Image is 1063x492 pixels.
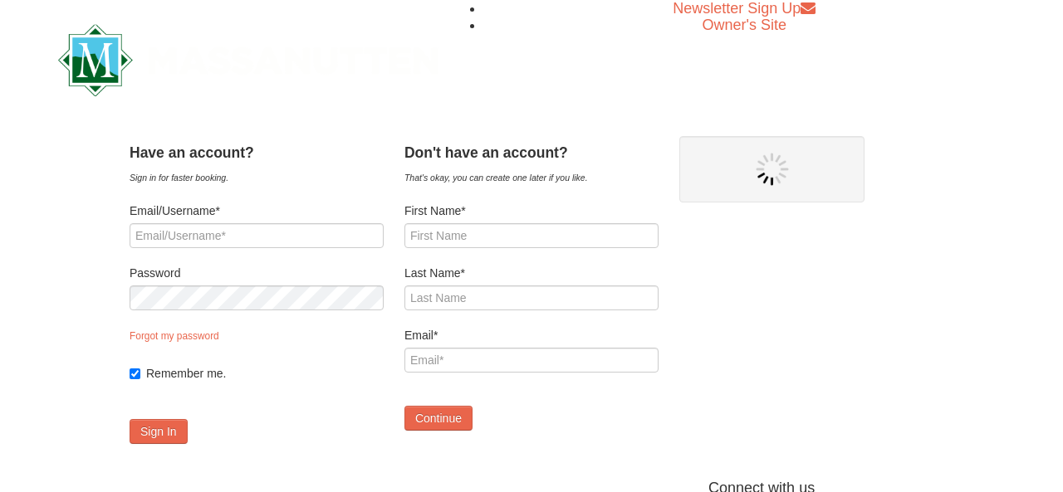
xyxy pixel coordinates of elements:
[146,365,384,382] label: Remember me.
[130,202,384,219] label: Email/Username*
[404,144,659,161] h4: Don't have an account?
[130,223,384,248] input: Email/Username*
[130,419,188,444] button: Sign In
[404,202,659,219] label: First Name*
[58,24,438,96] img: Massanutten Resort Logo
[404,265,659,281] label: Last Name*
[404,285,659,310] input: Last Name
[130,265,384,281] label: Password
[130,144,384,161] h4: Have an account?
[130,169,384,186] div: Sign in for faster booking.
[404,223,659,248] input: First Name
[404,406,473,431] button: Continue
[756,153,789,186] img: wait gif
[130,330,219,342] a: Forgot my password
[404,327,659,343] label: Email*
[404,348,659,373] input: Email*
[703,17,786,33] a: Owner's Site
[58,38,438,77] a: Massanutten Resort
[404,169,659,186] div: That's okay, you can create one later if you like.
